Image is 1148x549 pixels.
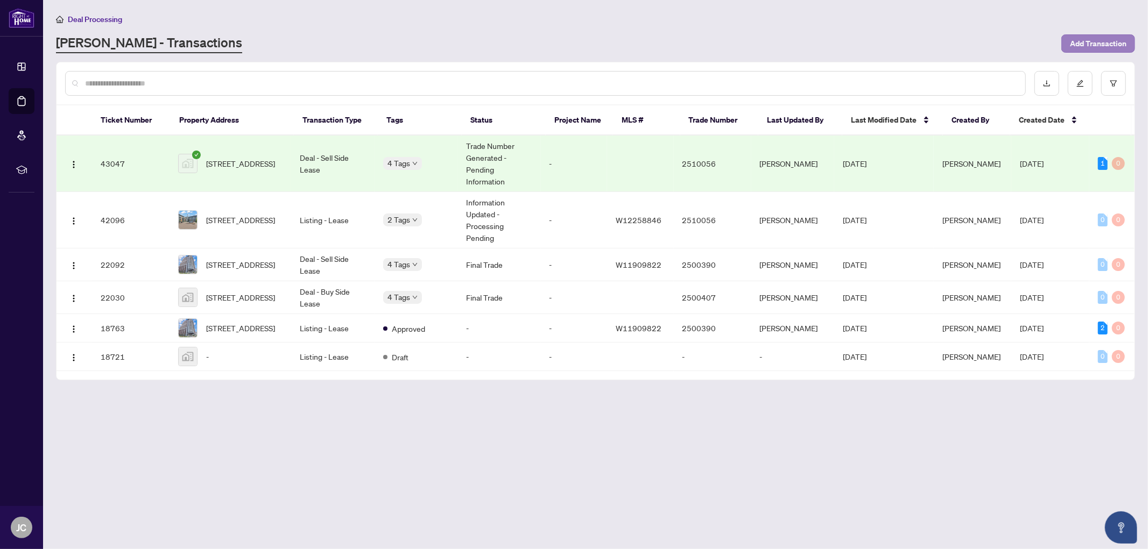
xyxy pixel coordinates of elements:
[616,260,661,269] span: W11909822
[65,211,82,229] button: Logo
[65,155,82,172] button: Logo
[843,352,867,361] span: [DATE]
[541,281,608,314] td: -
[1061,34,1135,53] button: Add Transaction
[192,151,201,159] span: check-circle
[751,343,834,371] td: -
[206,351,209,362] span: -
[92,343,170,371] td: 18721
[541,248,608,281] td: -
[616,323,661,333] span: W11909822
[392,351,409,363] span: Draft
[674,314,751,343] td: 2500390
[751,248,834,281] td: [PERSON_NAME]
[291,314,374,343] td: Listing - Lease
[942,352,1001,361] span: [PERSON_NAME]
[412,217,418,223] span: down
[291,136,374,192] td: Deal - Sell Side Lease
[392,323,425,334] span: Approved
[942,159,1001,168] span: [PERSON_NAME]
[751,192,834,248] td: [PERSON_NAME]
[56,34,242,53] a: [PERSON_NAME] - Transactions
[69,353,78,362] img: Logo
[457,192,540,248] td: Information Updated - Processing Pending
[457,281,540,314] td: Final Trade
[9,8,34,28] img: logo
[843,323,867,333] span: [DATE]
[674,136,751,192] td: 2510056
[69,294,78,303] img: Logo
[92,192,170,248] td: 42096
[179,255,197,274] img: thumbnail-img
[388,157,410,169] span: 4 Tags
[294,105,378,136] th: Transaction Type
[1112,291,1125,304] div: 0
[68,15,122,24] span: Deal Processing
[674,343,751,371] td: -
[1101,71,1126,96] button: filter
[378,105,462,136] th: Tags
[1020,260,1044,269] span: [DATE]
[616,215,661,225] span: W12258846
[758,105,842,136] th: Last Updated By
[206,259,275,270] span: [STREET_ADDRESS]
[1043,80,1051,87] span: download
[65,319,82,337] button: Logo
[942,260,1001,269] span: [PERSON_NAME]
[942,323,1001,333] span: [PERSON_NAME]
[546,105,613,136] th: Project Name
[206,158,275,169] span: [STREET_ADDRESS]
[843,159,867,168] span: [DATE]
[457,314,540,343] td: -
[842,105,943,136] th: Last Modified Date
[751,314,834,343] td: [PERSON_NAME]
[457,136,540,192] td: Trade Number Generated - Pending Information
[942,293,1001,302] span: [PERSON_NAME]
[613,105,680,136] th: MLS #
[291,248,374,281] td: Deal - Sell Side Lease
[1112,258,1125,271] div: 0
[179,319,197,337] img: thumbnail-img
[388,291,410,303] span: 4 Tags
[93,105,171,136] th: Ticket Number
[457,248,540,281] td: Final Trade
[92,314,170,343] td: 18763
[171,105,294,136] th: Property Address
[751,281,834,314] td: [PERSON_NAME]
[1020,215,1044,225] span: [DATE]
[851,114,917,126] span: Last Modified Date
[69,217,78,225] img: Logo
[1098,350,1108,363] div: 0
[17,520,27,535] span: JC
[1034,71,1059,96] button: download
[541,192,608,248] td: -
[541,343,608,371] td: -
[412,262,418,267] span: down
[674,281,751,314] td: 2500407
[541,136,608,192] td: -
[1020,293,1044,302] span: [DATE]
[291,281,374,314] td: Deal - Buy Side Lease
[69,325,78,333] img: Logo
[388,213,410,226] span: 2 Tags
[751,136,834,192] td: [PERSON_NAME]
[1105,511,1137,544] button: Open asap
[674,248,751,281] td: 2500390
[92,281,170,314] td: 22030
[674,192,751,248] td: 2510056
[412,295,418,300] span: down
[1068,71,1093,96] button: edit
[1112,213,1125,226] div: 0
[291,192,374,248] td: Listing - Lease
[179,211,197,229] img: thumbnail-img
[943,105,1010,136] th: Created By
[1098,258,1108,271] div: 0
[1020,159,1044,168] span: [DATE]
[457,343,540,371] td: -
[1112,157,1125,170] div: 0
[843,260,867,269] span: [DATE]
[1019,114,1065,126] span: Created Date
[1112,322,1125,334] div: 0
[1098,322,1108,334] div: 2
[942,215,1001,225] span: [PERSON_NAME]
